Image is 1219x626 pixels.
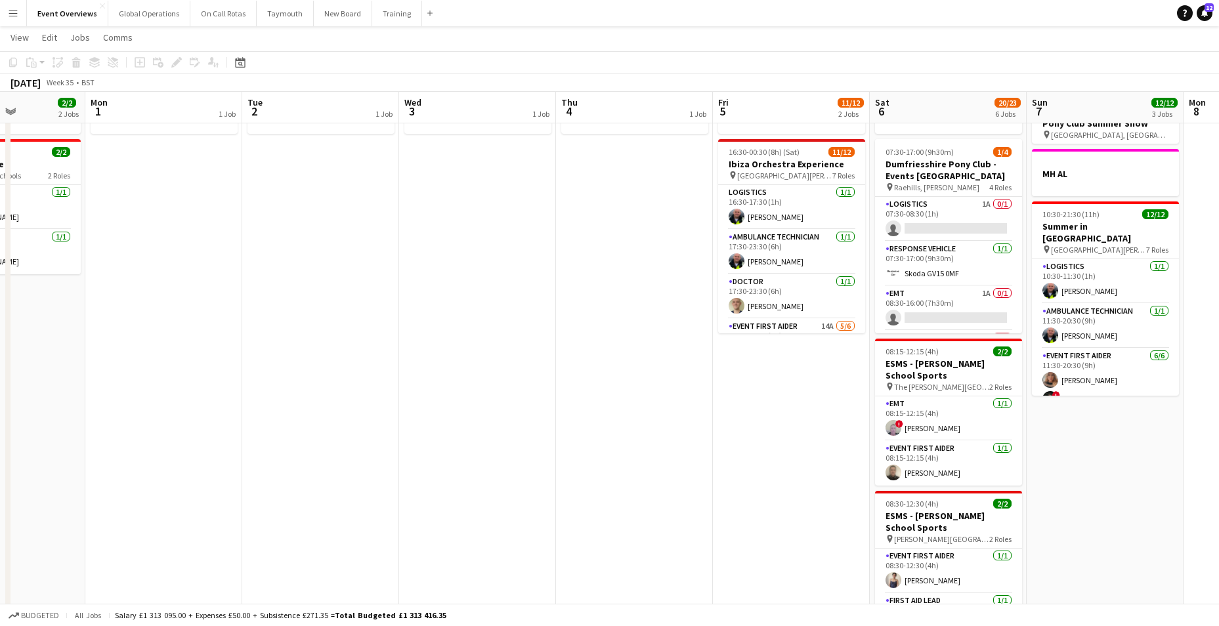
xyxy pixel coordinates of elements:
[48,171,70,180] span: 2 Roles
[11,76,41,89] div: [DATE]
[1032,201,1179,396] app-job-card: 10:30-21:30 (11h)12/12Summer in [GEOGRAPHIC_DATA] [GEOGRAPHIC_DATA][PERSON_NAME], [GEOGRAPHIC_DAT...
[832,171,855,180] span: 7 Roles
[1042,209,1100,219] span: 10:30-21:30 (11h)
[875,358,1022,381] h3: ESMS - [PERSON_NAME] School Sports
[718,185,865,230] app-card-role: Logistics1/116:30-17:30 (1h)[PERSON_NAME]
[246,104,263,119] span: 2
[52,147,70,157] span: 2/2
[875,339,1022,486] app-job-card: 08:15-12:15 (4h)2/2ESMS - [PERSON_NAME] School Sports The [PERSON_NAME][GEOGRAPHIC_DATA]2 RolesEM...
[718,96,729,108] span: Fri
[875,549,1022,593] app-card-role: Event First Aider1/108:30-12:30 (4h)[PERSON_NAME]
[895,420,903,428] span: !
[875,396,1022,441] app-card-role: EMT1/108:15-12:15 (4h)![PERSON_NAME]
[1142,209,1168,219] span: 12/12
[894,182,979,192] span: Raehills, [PERSON_NAME]
[559,104,578,119] span: 4
[1189,96,1206,108] span: Mon
[838,109,863,119] div: 2 Jobs
[989,182,1012,192] span: 4 Roles
[993,147,1012,157] span: 1/4
[402,104,421,119] span: 3
[838,98,864,108] span: 11/12
[375,109,393,119] div: 1 Job
[1032,259,1179,304] app-card-role: Logistics1/110:30-11:30 (1h)[PERSON_NAME]
[828,147,855,157] span: 11/12
[335,610,446,620] span: Total Budgeted £1 313 416.35
[989,534,1012,544] span: 2 Roles
[993,346,1012,356] span: 2/2
[5,29,34,46] a: View
[993,499,1012,509] span: 2/2
[718,230,865,274] app-card-role: Ambulance Technician1/117:30-23:30 (6h)[PERSON_NAME]
[58,98,76,108] span: 2/2
[190,1,257,26] button: On Call Rotas
[115,610,446,620] div: Salary £1 313 095.00 + Expenses £50.00 + Subsistence £271.35 =
[886,147,954,157] span: 07:30-17:00 (9h30m)
[1051,245,1146,255] span: [GEOGRAPHIC_DATA][PERSON_NAME], [GEOGRAPHIC_DATA]
[989,382,1012,392] span: 2 Roles
[247,96,263,108] span: Tue
[995,109,1020,119] div: 6 Jobs
[718,139,865,333] app-job-card: 16:30-00:30 (8h) (Sat)11/12Ibiza Orchestra Experience [GEOGRAPHIC_DATA][PERSON_NAME], [GEOGRAPHIC...
[21,611,59,620] span: Budgeted
[875,441,1022,486] app-card-role: Event First Aider1/108:15-12:15 (4h)[PERSON_NAME]
[1032,96,1048,108] span: Sun
[1051,130,1168,140] span: [GEOGRAPHIC_DATA], [GEOGRAPHIC_DATA]
[72,610,104,620] span: All jobs
[372,1,422,26] button: Training
[11,31,29,43] span: View
[894,534,989,544] span: [PERSON_NAME][GEOGRAPHIC_DATA]
[1030,104,1048,119] span: 7
[404,96,421,108] span: Wed
[875,286,1022,331] app-card-role: EMT1A0/108:30-16:00 (7h30m)
[875,96,889,108] span: Sat
[42,31,57,43] span: Edit
[875,158,1022,182] h3: Dumfriesshire Pony Club - Events [GEOGRAPHIC_DATA]
[314,1,372,26] button: New Board
[894,382,989,392] span: The [PERSON_NAME][GEOGRAPHIC_DATA]
[716,104,729,119] span: 5
[718,274,865,319] app-card-role: Doctor1/117:30-23:30 (6h)[PERSON_NAME]
[1032,348,1179,488] app-card-role: Event First Aider6/611:30-20:30 (9h)[PERSON_NAME]![PERSON_NAME]
[729,147,800,157] span: 16:30-00:30 (8h) (Sat)
[875,139,1022,333] div: 07:30-17:00 (9h30m)1/4Dumfriesshire Pony Club - Events [GEOGRAPHIC_DATA] Raehills, [PERSON_NAME]4...
[1032,149,1179,196] app-job-card: MH AL
[718,158,865,170] h3: Ibiza Orchestra Experience
[7,608,61,623] button: Budgeted
[108,1,190,26] button: Global Operations
[257,1,314,26] button: Taymouth
[103,31,133,43] span: Comms
[65,29,95,46] a: Jobs
[1205,3,1214,12] span: 12
[81,77,95,87] div: BST
[1032,304,1179,348] app-card-role: Ambulance Technician1/111:30-20:30 (9h)[PERSON_NAME]
[98,29,138,46] a: Comms
[1146,245,1168,255] span: 7 Roles
[875,241,1022,286] app-card-role: Response Vehicle1/107:30-17:00 (9h30m)Skoda GV15 0MF
[37,29,62,46] a: Edit
[561,96,578,108] span: Thu
[43,77,76,87] span: Week 35
[886,499,939,509] span: 08:30-12:30 (4h)
[873,104,889,119] span: 6
[89,104,108,119] span: 1
[1052,391,1060,399] span: !
[219,109,236,119] div: 1 Job
[875,331,1022,375] app-card-role: Paramedic1A0/1
[1152,109,1177,119] div: 3 Jobs
[27,1,108,26] button: Event Overviews
[1197,5,1212,21] a: 12
[70,31,90,43] span: Jobs
[994,98,1021,108] span: 20/23
[875,197,1022,241] app-card-role: Logistics1A0/107:30-08:30 (1h)
[875,510,1022,533] h3: ESMS - [PERSON_NAME] School Sports
[532,109,549,119] div: 1 Job
[737,171,832,180] span: [GEOGRAPHIC_DATA][PERSON_NAME], [GEOGRAPHIC_DATA]
[58,109,79,119] div: 2 Jobs
[1151,98,1178,108] span: 12/12
[1187,104,1206,119] span: 8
